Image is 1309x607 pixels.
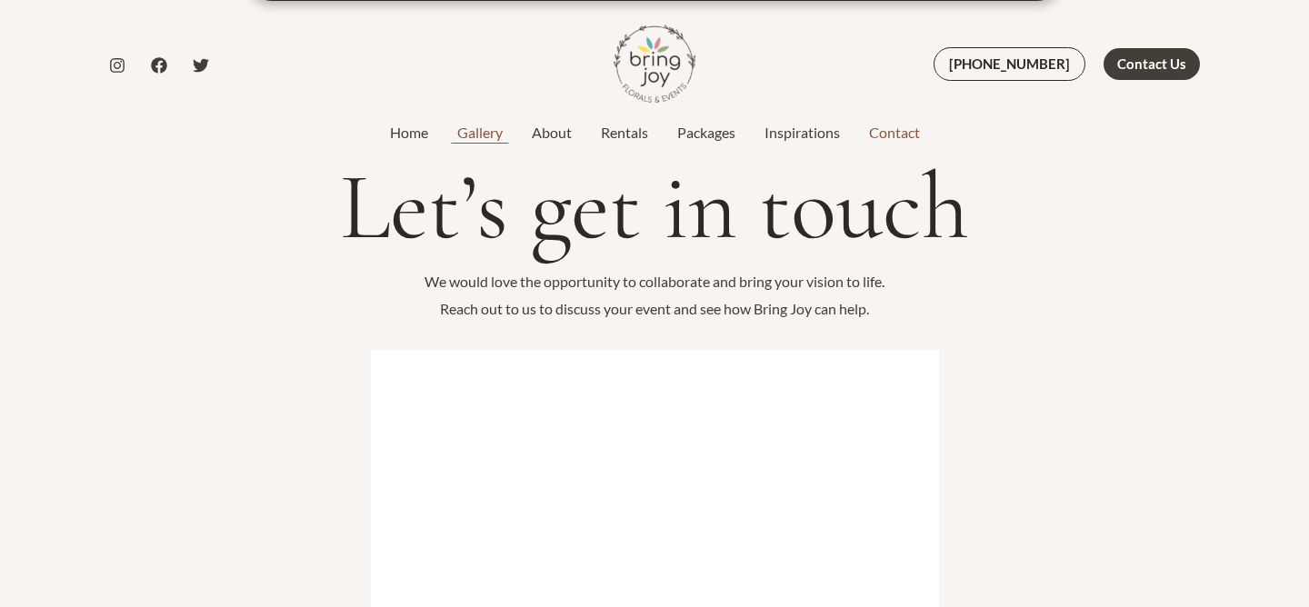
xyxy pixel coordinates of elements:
[586,122,663,144] a: Rentals
[109,155,1200,259] h1: Let’s get in touch
[750,122,854,144] a: Inspirations
[375,122,443,144] a: Home
[151,57,167,74] a: Facebook
[934,47,1085,81] a: [PHONE_NUMBER]
[375,119,934,146] nav: Site Navigation
[614,23,695,104] img: Bring Joy
[1104,48,1200,80] a: Contact Us
[109,57,125,74] a: Instagram
[109,268,1200,322] p: We would love the opportunity to collaborate and bring your vision to life. Reach out to us to di...
[193,57,209,74] a: Twitter
[854,122,934,144] a: Contact
[517,122,586,144] a: About
[443,122,517,144] a: Gallery
[663,122,750,144] a: Packages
